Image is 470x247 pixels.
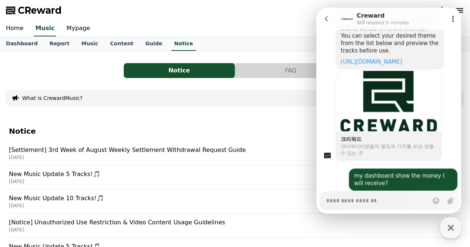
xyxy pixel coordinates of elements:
iframe: Channel chat [316,7,461,214]
a: Content [104,37,139,51]
h4: Notice [9,127,461,135]
button: What is CrewardMusic? [22,94,82,102]
span: CReward [18,4,62,16]
a: Music [75,37,104,51]
p: [DATE] [9,227,461,233]
p: New Music Update 10 Tracks!🎵 [9,194,461,203]
a: New Music Update 5 Tracks!🎵 [DATE] [9,165,461,189]
p: [DATE] [9,155,461,160]
p: [DATE] [9,203,461,209]
a: Guide [139,37,168,51]
a: [Settlement] 3rd Week of August Weekly Settlement Withdrawal Request Guide [DATE] [9,141,461,165]
button: Notice [124,63,235,78]
a: FAQ [235,63,347,78]
a: New Music Update 10 Tracks!🎵 [DATE] [9,189,461,214]
p: [DATE] [9,179,461,185]
a: Music [34,21,56,36]
a: [Notice] Unauthorized Use Restriction & Video Content Usage Guidelines [DATE] [9,214,461,238]
a: CReward [6,4,62,16]
p: [Settlement] 3rd Week of August Weekly Settlement Withdrawal Request Guide [9,146,461,155]
a: Report [43,37,75,51]
p: [Notice] Unauthorized Use Restriction & Video Content Usage Guidelines [9,218,461,227]
a: Notice [171,37,196,51]
a: Mypage [61,21,96,36]
button: FAQ [235,63,346,78]
p: New Music Update 5 Tracks!🎵 [9,170,461,179]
